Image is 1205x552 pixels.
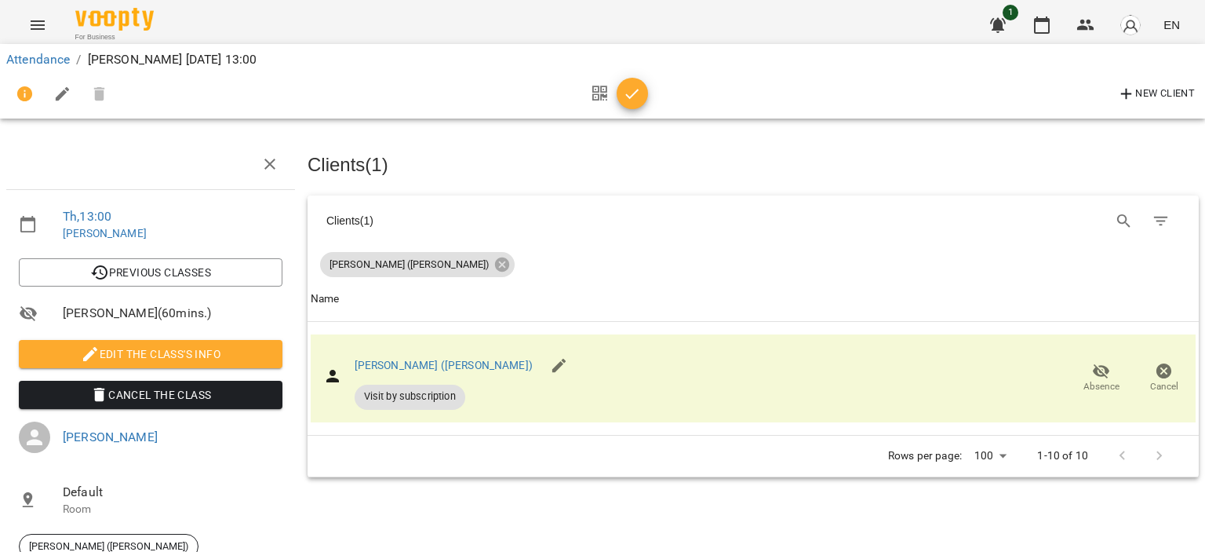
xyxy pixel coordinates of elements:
button: Cancel the class [19,381,282,409]
button: Absence [1070,356,1133,400]
button: Edit the class's Info [19,340,282,368]
span: Cancel [1150,380,1178,393]
button: New Client [1113,82,1199,107]
span: Edit the class's Info [31,345,270,364]
button: Search [1105,203,1143,240]
span: 1 [1003,5,1018,20]
div: Table Toolbar [308,196,1199,246]
p: 1-10 of 10 [1037,448,1087,464]
button: Filter [1142,203,1180,240]
a: [PERSON_NAME] [63,227,147,239]
button: Previous Classes [19,258,282,287]
a: [PERSON_NAME] ([PERSON_NAME]) [355,359,533,371]
img: avatar_s.png [1119,14,1141,36]
div: Sort [311,290,340,309]
button: Cancel [1133,356,1196,400]
span: For Business [75,32,154,42]
span: Default [63,483,282,502]
span: Name [311,290,1196,309]
p: Rows per page: [888,448,962,464]
a: Attendance [6,52,70,67]
p: [PERSON_NAME] [DATE] 13:00 [88,50,257,69]
nav: breadcrumb [6,50,1199,69]
span: [PERSON_NAME] ( 60 mins. ) [63,304,282,323]
div: Clients ( 1 ) [326,213,739,228]
button: Menu [19,6,56,44]
button: EN [1157,10,1186,39]
div: Name [311,290,340,309]
span: New Client [1117,85,1195,104]
span: Absence [1083,380,1119,393]
h3: Clients ( 1 ) [308,155,1199,175]
a: Th , 13:00 [63,209,111,224]
div: [PERSON_NAME] ([PERSON_NAME]) [320,252,515,277]
span: Visit by subscription [355,389,465,404]
p: Room [63,502,282,517]
span: Cancel the class [31,386,270,404]
div: 100 [968,444,1012,467]
span: EN [1163,16,1180,33]
span: Previous Classes [31,263,270,282]
a: [PERSON_NAME] [63,430,158,444]
img: Voopty Logo [75,8,154,31]
span: [PERSON_NAME] ([PERSON_NAME]) [320,258,498,272]
li: / [76,50,81,69]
